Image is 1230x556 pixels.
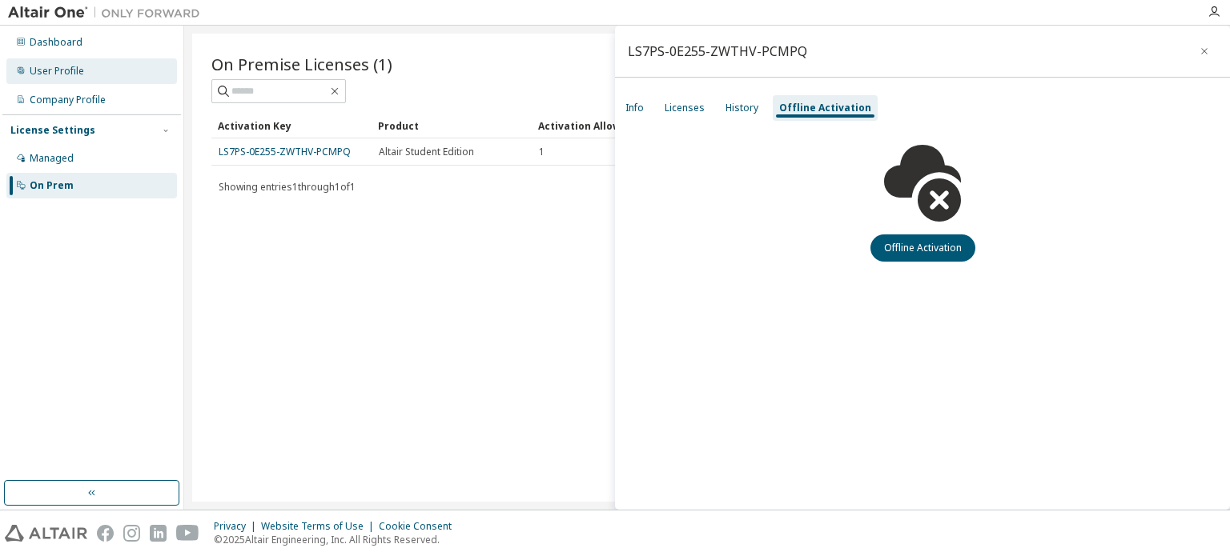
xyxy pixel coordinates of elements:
span: Showing entries 1 through 1 of 1 [219,180,356,194]
div: License Settings [10,124,95,137]
div: LS7PS-0E255-ZWTHV-PCMPQ [628,45,807,58]
div: Activation Allowed [538,113,685,138]
div: History [726,102,758,114]
img: instagram.svg [123,525,140,542]
img: linkedin.svg [150,525,167,542]
div: Product [378,113,525,138]
img: youtube.svg [176,525,199,542]
button: Offline Activation [870,234,975,262]
img: Altair One [8,5,208,21]
div: Offline Activation [779,102,871,114]
span: On Premise Licenses (1) [211,53,392,75]
div: Cookie Consent [379,520,461,533]
span: Altair Student Edition [379,146,474,158]
img: facebook.svg [97,525,114,542]
div: Managed [30,152,74,165]
div: Website Terms of Use [261,520,379,533]
div: Activation Key [218,113,365,138]
a: LS7PS-0E255-ZWTHV-PCMPQ [219,145,351,158]
div: Info [625,102,644,114]
div: Dashboard [30,36,82,49]
span: 1 [539,146,545,158]
img: altair_logo.svg [5,525,87,542]
p: © 2025 Altair Engineering, Inc. All Rights Reserved. [214,533,461,546]
div: User Profile [30,65,84,78]
div: On Prem [30,179,74,192]
div: Licenses [665,102,705,114]
div: Privacy [214,520,261,533]
div: Company Profile [30,94,106,106]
